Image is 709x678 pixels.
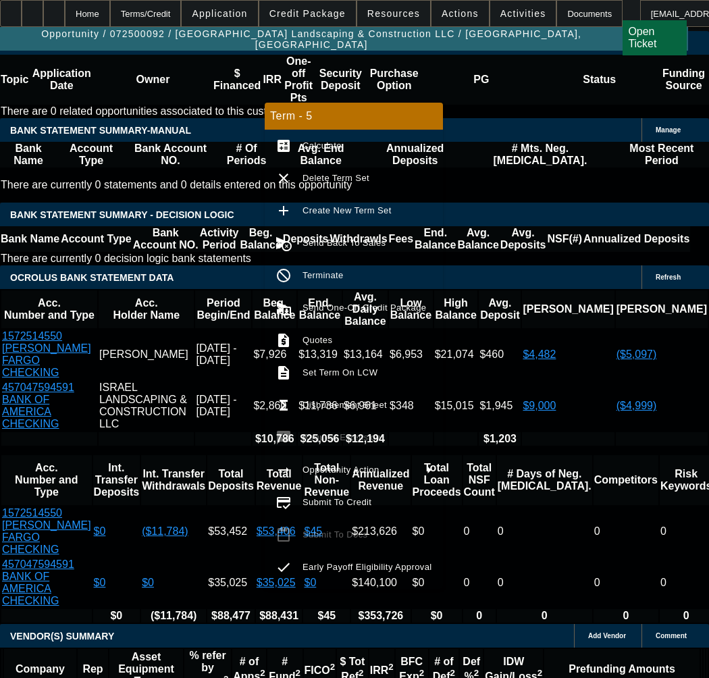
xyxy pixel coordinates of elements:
[569,663,675,675] b: Prefunding Amounts
[94,577,106,588] a: $0
[262,55,282,105] th: IRR
[367,8,420,19] span: Resources
[142,577,154,588] a: $0
[614,142,709,167] th: Most Recent Period
[497,506,592,556] td: 0
[537,668,542,678] sup: 2
[10,272,174,283] span: OCROLUS BANK STATEMENT DATA
[315,55,367,105] th: Security Deposit
[479,432,521,446] th: $1,203
[594,609,658,623] th: 0
[500,8,546,19] span: Activities
[207,558,255,608] td: $35,025
[2,507,91,555] a: 1572514550 [PERSON_NAME] FARGO CHECKING
[305,664,336,676] b: FICO
[259,1,356,26] button: Credit Package
[422,55,540,105] th: PG
[351,609,410,623] th: $353,726
[656,632,687,640] span: Comment
[82,663,103,675] b: Rep
[253,381,296,431] td: $2,860
[357,1,430,26] button: Resources
[330,662,335,672] sup: 2
[256,455,303,505] th: Total Revenue
[60,226,132,252] th: Account Type
[207,506,255,556] td: $53,452
[257,525,296,537] a: $53,406
[212,55,262,105] th: $ Financed
[5,28,617,50] span: Opportunity / 072500092 / [GEOGRAPHIC_DATA] Landscaping & Construction LLC / [GEOGRAPHIC_DATA], [...
[10,209,234,220] span: Bank Statement Summary - Decision Logic
[2,382,74,429] a: 457047594591 BANK OF AMERICA CHECKING
[656,273,681,281] span: Refresh
[215,142,278,167] th: # Of Periods
[303,609,350,623] th: $45
[434,330,478,380] td: $21,074
[463,558,496,608] td: 0
[594,558,658,608] td: 0
[93,455,140,505] th: Int. Transfer Deposits
[594,506,658,556] td: 0
[260,668,265,678] sup: 2
[474,668,479,678] sup: 2
[199,226,240,252] th: Activity Period
[623,20,687,55] a: Open Ticket
[94,55,212,105] th: Owner
[490,1,556,26] button: Activities
[370,664,394,676] b: IRR
[57,142,126,167] th: Account Type
[588,632,626,640] span: Add Vendor
[497,455,592,505] th: # Days of Neg. [MEDICAL_DATA].
[10,631,114,642] span: VENDOR(S) SUMMARY
[497,609,592,623] th: 0
[594,455,658,505] th: Competitors
[434,290,478,328] th: High Balance
[195,290,251,328] th: Period Begin/End
[388,662,393,672] sup: 2
[366,55,422,105] th: Purchase Option
[207,609,255,623] th: $88,477
[99,330,194,380] td: [PERSON_NAME]
[99,290,194,328] th: Acc. Holder Name
[239,226,282,252] th: Beg. Balance
[479,381,521,431] td: $1,945
[463,455,496,505] th: Sum of the Total NSF Count and Total Overdraft Fee Count from Ocrolus
[195,381,251,431] td: [DATE] - [DATE]
[253,330,296,380] td: $7,926
[616,400,657,411] a: ($4,999)
[466,142,614,167] th: # Mts. Neg. [MEDICAL_DATA].
[412,609,462,623] th: $0
[656,126,681,134] span: Manage
[616,290,708,328] th: [PERSON_NAME]
[1,455,92,505] th: Acc. Number and Type
[16,663,65,675] b: Company
[479,290,521,328] th: Avg. Deposit
[10,125,191,136] span: BANK STATEMENT SUMMARY-MANUAL
[93,609,140,623] th: $0
[497,558,592,608] td: 0
[419,668,424,678] sup: 2
[479,330,521,380] td: $460
[195,330,251,380] td: [DATE] - [DATE]
[142,525,188,537] a: ($11,784)
[94,525,106,537] a: $0
[522,290,614,328] th: [PERSON_NAME]
[442,8,479,19] span: Actions
[2,330,91,378] a: 1572514550 [PERSON_NAME] FARGO CHECKING
[434,381,478,431] td: $15,015
[257,577,296,588] a: $35,025
[282,55,315,105] th: One-off Profit Pts
[253,432,296,446] th: $10,786
[540,55,658,105] th: Status
[141,455,206,505] th: Int. Transfer Withdrawals
[269,8,346,19] span: Credit Package
[29,55,94,105] th: Application Date
[616,348,657,360] a: ($5,097)
[450,668,455,678] sup: 2
[456,226,499,252] th: Avg. Balance
[253,290,296,328] th: Beg. Balance
[359,668,363,678] sup: 2
[583,226,690,252] th: Annualized Deposits
[463,506,496,556] td: 0
[500,226,547,252] th: Avg. Deposits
